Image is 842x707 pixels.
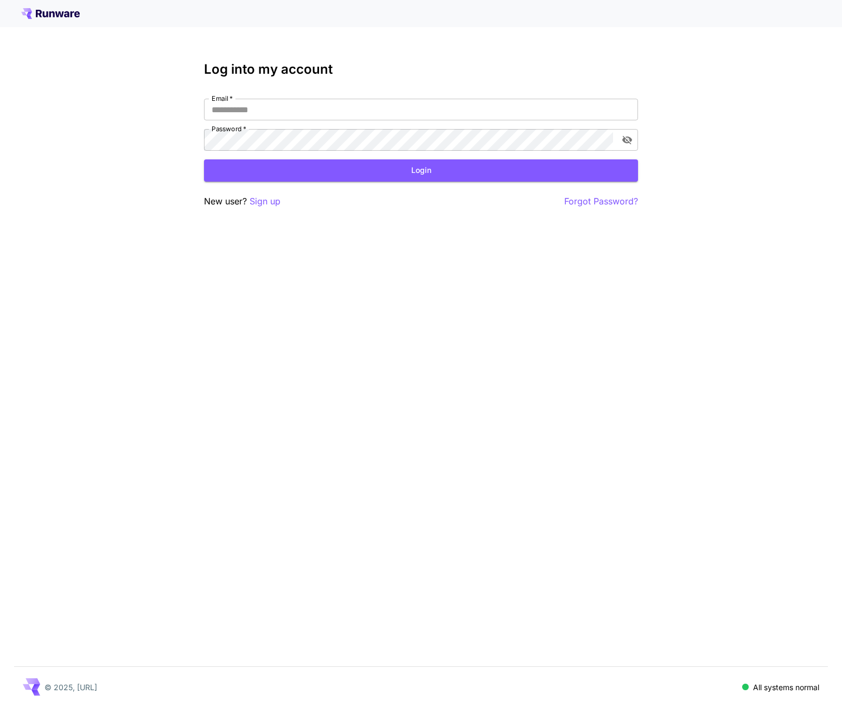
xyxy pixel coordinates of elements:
button: Forgot Password? [564,195,638,208]
button: Login [204,159,638,182]
label: Password [212,124,246,133]
p: New user? [204,195,280,208]
button: toggle password visibility [617,130,637,150]
label: Email [212,94,233,103]
button: Sign up [250,195,280,208]
p: © 2025, [URL] [44,682,97,693]
p: All systems normal [753,682,819,693]
h3: Log into my account [204,62,638,77]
